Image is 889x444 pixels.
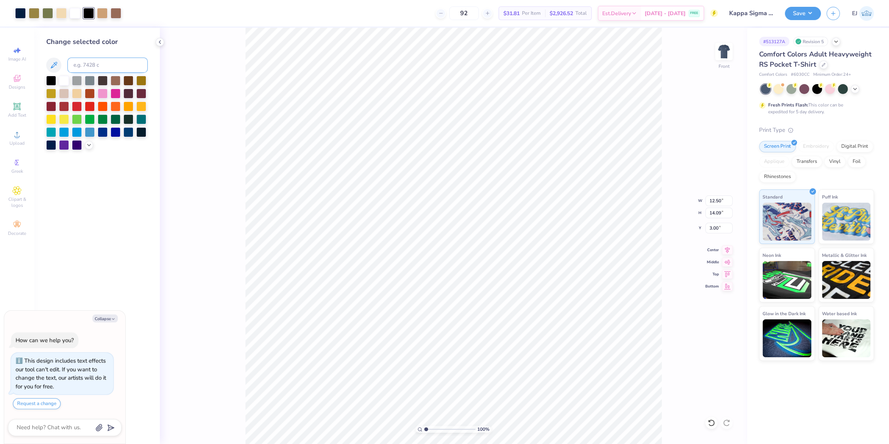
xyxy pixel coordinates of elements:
img: Water based Ink [822,319,871,357]
span: Est. Delivery [602,9,631,17]
span: Clipart & logos [4,196,30,208]
div: Rhinestones [759,171,796,183]
div: Embroidery [798,141,834,152]
span: Comfort Colors [759,72,787,78]
span: Greek [11,168,23,174]
div: This color can be expedited for 5 day delivery. [768,102,861,115]
span: FREE [690,11,698,16]
span: Bottom [705,284,719,289]
div: Applique [759,156,789,167]
span: Puff Ink [822,193,838,201]
span: Standard [762,193,783,201]
div: This design includes text effects our tool can't edit. If you want to change the text, our artist... [16,357,106,390]
img: Puff Ink [822,203,871,241]
div: # 513127A [759,37,789,46]
span: Total [575,9,587,17]
input: Untitled Design [723,6,779,21]
span: Middle [705,260,719,265]
span: Minimum Order: 24 + [813,72,851,78]
span: Center [705,247,719,253]
div: Front [719,63,730,70]
span: Neon Ink [762,251,781,259]
div: Revision 5 [793,37,828,46]
div: Digital Print [836,141,873,152]
span: 100 % [477,426,489,433]
div: Screen Print [759,141,796,152]
span: # 6030CC [791,72,809,78]
span: Water based Ink [822,310,857,317]
span: EJ [852,9,857,18]
span: Upload [9,140,25,146]
div: Foil [848,156,866,167]
button: Collapse [92,314,118,322]
span: Image AI [8,56,26,62]
div: How can we help you? [16,336,74,344]
input: – – [449,6,479,20]
span: Top [705,272,719,277]
strong: Fresh Prints Flash: [768,102,808,108]
span: Designs [9,84,25,90]
div: Change selected color [46,37,148,47]
span: $2,926.52 [550,9,573,17]
div: Vinyl [824,156,845,167]
div: Print Type [759,126,874,134]
img: Standard [762,203,811,241]
img: Metallic & Glitter Ink [822,261,871,299]
div: Transfers [792,156,822,167]
button: Request a change [13,398,61,409]
input: e.g. 7428 c [67,58,148,73]
img: Front [716,44,731,59]
span: [DATE] - [DATE] [645,9,686,17]
img: Neon Ink [762,261,811,299]
span: $31.81 [503,9,520,17]
span: Per Item [522,9,541,17]
span: Add Text [8,112,26,118]
a: EJ [852,6,874,21]
span: Decorate [8,230,26,236]
span: Comfort Colors Adult Heavyweight RS Pocket T-Shirt [759,50,872,69]
span: Glow in the Dark Ink [762,310,806,317]
img: Glow in the Dark Ink [762,319,811,357]
img: Edgardo Jr [859,6,874,21]
span: Metallic & Glitter Ink [822,251,867,259]
button: Save [785,7,821,20]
